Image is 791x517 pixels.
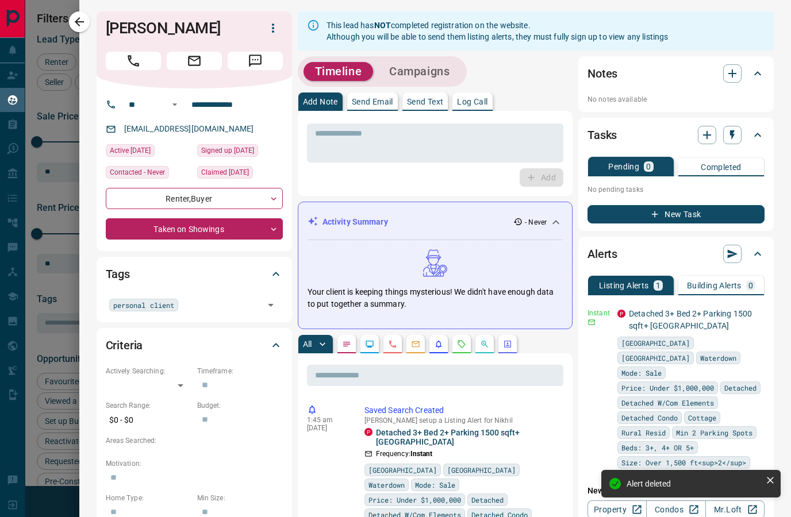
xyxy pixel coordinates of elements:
[434,339,443,349] svg: Listing Alerts
[621,352,690,364] span: [GEOGRAPHIC_DATA]
[457,98,487,106] p: Log Call
[308,211,563,233] div: Activity Summary- Never
[588,181,765,198] p: No pending tasks
[327,15,669,47] div: This lead has completed registration on the website. Although you will be able to send them listi...
[629,309,752,330] a: Detached 3+ Bed 2+ Parking 1500 sqft+ [GEOGRAPHIC_DATA]
[106,260,283,288] div: Tags
[503,339,512,349] svg: Agent Actions
[303,340,312,348] p: All
[365,339,374,349] svg: Lead Browsing Activity
[471,494,504,506] span: Detached
[106,458,283,469] p: Motivation:
[308,286,563,310] p: Your client is keeping things mysterious! We didn't have enough data to put together a summary.
[480,339,489,349] svg: Opportunities
[621,412,678,423] span: Detached Condo
[621,367,662,379] span: Mode: Sale
[447,464,516,476] span: [GEOGRAPHIC_DATA]
[106,144,191,160] div: Wed Jul 02 2025
[457,339,466,349] svg: Requests
[621,337,690,349] span: [GEOGRAPHIC_DATA]
[307,416,347,424] p: 1:45 am
[374,21,391,30] strong: NOT
[376,449,433,459] p: Frequency:
[197,166,283,182] div: Wed Jul 02 2025
[322,216,388,228] p: Activity Summary
[687,281,742,290] p: Building Alerts
[588,121,765,149] div: Tasks
[364,428,373,436] div: property.ca
[228,52,283,70] span: Message
[304,62,374,81] button: Timeline
[364,416,559,425] p: [PERSON_NAME] setup a Listing Alert for Nikhil
[106,400,191,411] p: Search Range:
[627,479,761,488] div: Alert deleted
[588,308,610,318] p: Instant
[748,281,753,290] p: 0
[407,98,444,106] p: Send Text
[197,144,283,160] div: Wed Jul 02 2025
[700,352,736,364] span: Waterdown
[197,366,283,376] p: Timeframe:
[106,435,283,446] p: Areas Searched:
[588,126,617,144] h2: Tasks
[621,457,746,468] span: Size: Over 1,500 ft<sup>2</sup>
[124,124,254,133] a: [EMAIL_ADDRESS][DOMAIN_NAME]
[106,52,161,70] span: Call
[303,98,338,106] p: Add Note
[621,427,666,438] span: Rural Resid
[342,339,351,349] svg: Notes
[688,412,716,423] span: Cottage
[106,366,191,376] p: Actively Searching:
[368,464,437,476] span: [GEOGRAPHIC_DATA]
[588,318,596,326] svg: Email
[201,167,249,178] span: Claimed [DATE]
[368,494,461,506] span: Price: Under $1,000,000
[676,427,752,438] span: Min 2 Parking Spots
[378,62,461,81] button: Campaigns
[106,331,283,359] div: Criteria
[113,299,175,311] span: personal client
[388,339,397,349] svg: Calls
[307,424,347,432] p: [DATE]
[701,163,742,171] p: Completed
[110,167,165,178] span: Contacted - Never
[588,240,765,268] div: Alerts
[646,163,651,171] p: 0
[525,217,547,227] p: - Never
[106,19,246,37] h1: [PERSON_NAME]
[621,397,714,408] span: Detached W/Com Elements
[621,382,714,393] span: Price: Under $1,000,000
[167,52,222,70] span: Email
[106,188,283,209] div: Renter , Buyer
[588,60,765,87] div: Notes
[168,98,182,111] button: Open
[656,281,661,290] p: 1
[106,493,191,503] p: Home Type:
[352,98,393,106] p: Send Email
[364,404,559,416] p: Saved Search Created
[588,485,765,497] p: New Alert:
[608,163,639,171] p: Pending
[106,218,283,240] div: Taken on Showings
[599,281,649,290] p: Listing Alerts
[376,428,559,446] a: Detached 3+ Bed 2+ Parking 1500 sqft+ [GEOGRAPHIC_DATA]
[201,145,254,156] span: Signed up [DATE]
[106,336,143,354] h2: Criteria
[197,400,283,411] p: Budget:
[588,245,617,263] h2: Alerts
[411,339,420,349] svg: Emails
[621,442,694,453] span: Beds: 3+, 4+ OR 5+
[106,265,130,283] h2: Tags
[588,64,617,83] h2: Notes
[110,145,151,156] span: Active [DATE]
[617,310,625,318] div: property.ca
[368,479,405,491] span: Waterdown
[197,493,283,503] p: Min Size:
[588,94,765,105] p: No notes available
[263,297,279,313] button: Open
[724,382,757,393] span: Detached
[106,411,191,430] p: $0 - $0
[410,450,433,458] strong: Instant
[415,479,455,491] span: Mode: Sale
[588,205,765,223] button: New Task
